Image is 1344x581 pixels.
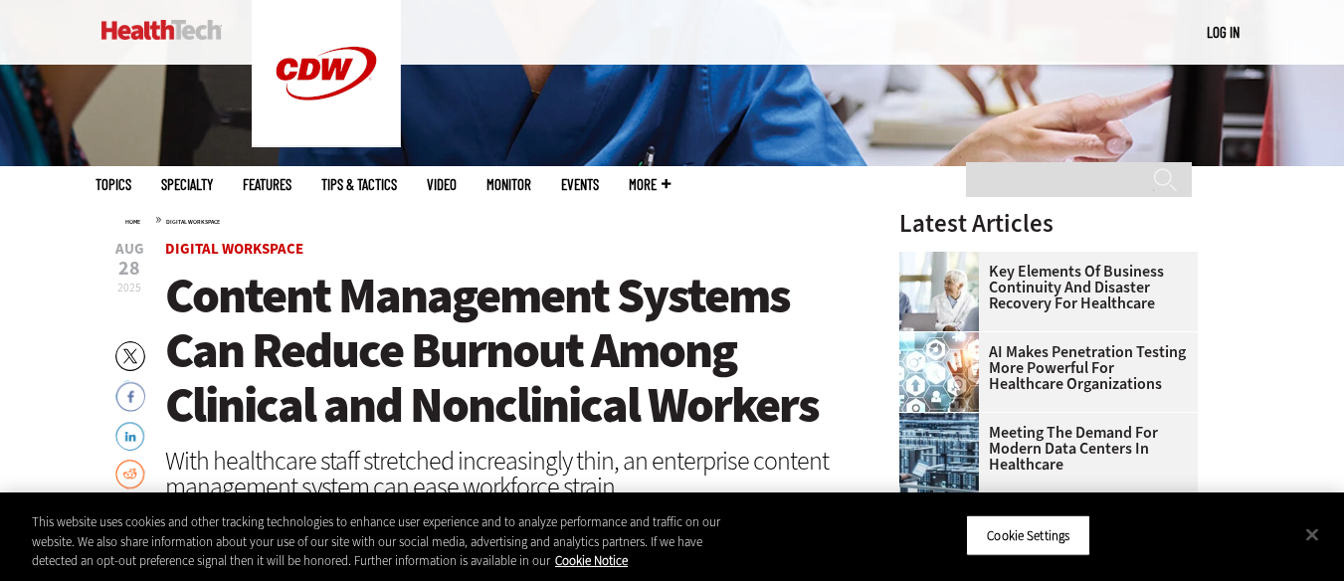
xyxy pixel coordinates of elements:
span: Topics [96,177,131,192]
img: Home [101,20,222,40]
a: Digital Workspace [166,218,220,226]
div: This website uses cookies and other tracking technologies to enhance user experience and to analy... [32,512,739,571]
span: Specialty [161,177,213,192]
a: Digital Workspace [165,239,303,259]
div: User menu [1207,22,1240,43]
span: 28 [115,259,144,279]
a: engineer with laptop overlooking data center [899,413,989,429]
span: Content Management Systems Can Reduce Burnout Among Clinical and Nonclinical Workers [165,263,819,438]
div: With healthcare staff stretched increasingly thin, an enterprise content management system can ea... [165,448,848,499]
a: Tips & Tactics [321,177,397,192]
div: » [125,211,848,227]
img: Healthcare and hacking concept [899,332,979,412]
a: MonITor [486,177,531,192]
a: More information about your privacy [555,552,628,569]
button: Close [1290,512,1334,556]
span: More [629,177,671,192]
a: Events [561,177,599,192]
a: incident response team discusses around a table [899,252,989,268]
a: Video [427,177,457,192]
a: Key Elements of Business Continuity and Disaster Recovery for Healthcare [899,264,1186,311]
span: Aug [115,242,144,257]
h3: Latest Articles [899,211,1198,236]
a: Log in [1207,23,1240,41]
img: engineer with laptop overlooking data center [899,413,979,492]
a: AI Makes Penetration Testing More Powerful for Healthcare Organizations [899,344,1186,392]
a: Features [243,177,291,192]
a: Healthcare and hacking concept [899,332,989,348]
span: 2025 [117,280,141,295]
img: incident response team discusses around a table [899,252,979,331]
a: Home [125,218,140,226]
a: CDW [252,131,401,152]
a: Meeting the Demand for Modern Data Centers in Healthcare [899,425,1186,473]
button: Cookie Settings [966,514,1090,556]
